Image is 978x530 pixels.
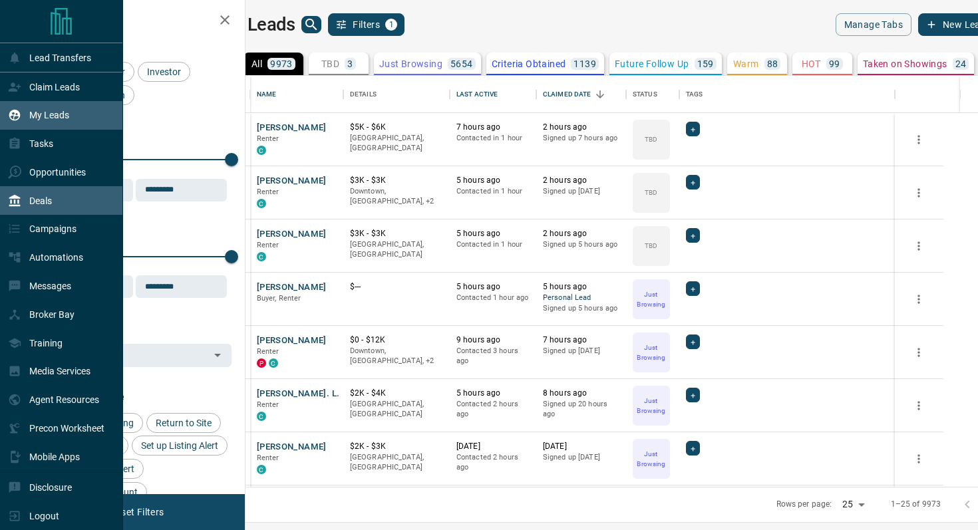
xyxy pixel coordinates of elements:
p: 1139 [573,59,596,68]
button: [PERSON_NAME] [257,441,327,454]
div: + [686,228,700,243]
p: Signed up 7 hours ago [543,133,619,144]
p: 7 hours ago [543,334,619,346]
span: + [691,388,695,402]
p: Warm [733,59,759,68]
span: Renter [257,400,279,409]
span: Set up Listing Alert [136,440,223,451]
div: Status [626,76,679,113]
div: Set up Listing Alert [132,436,228,456]
span: + [691,442,695,455]
p: 5 hours ago [456,281,530,293]
button: Manage Tabs [836,13,911,36]
p: 9973 [270,59,293,68]
span: + [691,122,695,136]
div: Return to Site [146,413,221,433]
div: condos.ca [257,252,266,261]
div: condos.ca [257,412,266,421]
p: 2 hours ago [543,175,619,186]
div: condos.ca [269,358,278,368]
span: + [691,335,695,348]
div: Tags [679,76,895,113]
p: Contacted 2 hours ago [456,399,530,420]
span: Renter [257,188,279,196]
button: Filters1 [328,13,405,36]
button: [PERSON_NAME]. L. [257,388,339,400]
button: Reset Filters [101,501,172,523]
p: Just Browsing [379,59,442,68]
button: [PERSON_NAME] [257,228,327,241]
button: [PERSON_NAME] [257,334,327,347]
div: condos.ca [257,199,266,208]
div: + [686,334,700,349]
span: Investor [142,66,186,77]
p: [GEOGRAPHIC_DATA], [GEOGRAPHIC_DATA] [350,239,443,260]
div: + [686,175,700,190]
p: $--- [350,281,443,293]
button: more [909,236,929,256]
div: Status [633,76,657,113]
button: more [909,396,929,416]
button: more [909,449,929,469]
p: 2 hours ago [543,228,619,239]
p: 9 hours ago [456,334,530,346]
p: 5 hours ago [456,175,530,186]
p: Signed up 5 hours ago [543,239,619,250]
button: more [909,130,929,150]
p: Signed up 20 hours ago [543,399,619,420]
button: [PERSON_NAME] [257,281,327,294]
p: HOT [802,59,821,68]
div: Last Active [456,76,498,113]
button: [PERSON_NAME] [257,175,327,188]
p: $3K - $3K [350,175,443,186]
p: Just Browsing [634,289,669,309]
div: + [686,441,700,456]
p: 5 hours ago [456,228,530,239]
p: [GEOGRAPHIC_DATA], [GEOGRAPHIC_DATA] [350,399,443,420]
div: + [686,388,700,402]
p: Midtown | Central, Toronto [350,346,443,366]
p: Taken on Showings [863,59,947,68]
span: 1 [387,20,396,29]
div: Tags [686,76,703,113]
div: + [686,281,700,296]
div: Name [250,76,343,113]
p: Just Browsing [634,449,669,469]
span: Buyer, Renter [257,294,301,303]
div: + [686,122,700,136]
p: $0 - $12K [350,334,443,346]
p: Signed up 5 hours ago [543,303,619,314]
div: Name [257,76,277,113]
p: 88 [767,59,778,68]
div: Claimed Date [536,76,626,113]
span: Personal Lead [543,293,619,304]
h2: Filters [43,13,232,29]
span: Return to Site [151,418,216,428]
div: Investor [138,62,190,82]
p: Contacted 2 hours ago [456,452,530,473]
p: 2 hours ago [543,122,619,133]
p: 7 hours ago [456,122,530,133]
span: Renter [257,241,279,249]
p: Signed up [DATE] [543,186,619,197]
span: Renter [257,454,279,462]
p: $3K - $3K [350,228,443,239]
p: TBD [645,188,657,198]
span: + [691,176,695,189]
p: Contacted in 1 hour [456,186,530,197]
button: more [909,342,929,362]
p: TBD [645,241,657,251]
button: more [909,289,929,309]
p: Contacted in 1 hour [456,239,530,250]
button: Open [208,346,227,364]
p: 5 hours ago [456,388,530,399]
p: Contacted 1 hour ago [456,293,530,303]
p: Criteria Obtained [492,59,566,68]
div: condos.ca [257,146,266,155]
div: Claimed Date [543,76,591,113]
p: [DATE] [543,441,619,452]
div: condos.ca [257,465,266,474]
p: West End, Toronto [350,186,443,207]
div: Last Active [450,76,536,113]
div: 25 [837,495,869,514]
